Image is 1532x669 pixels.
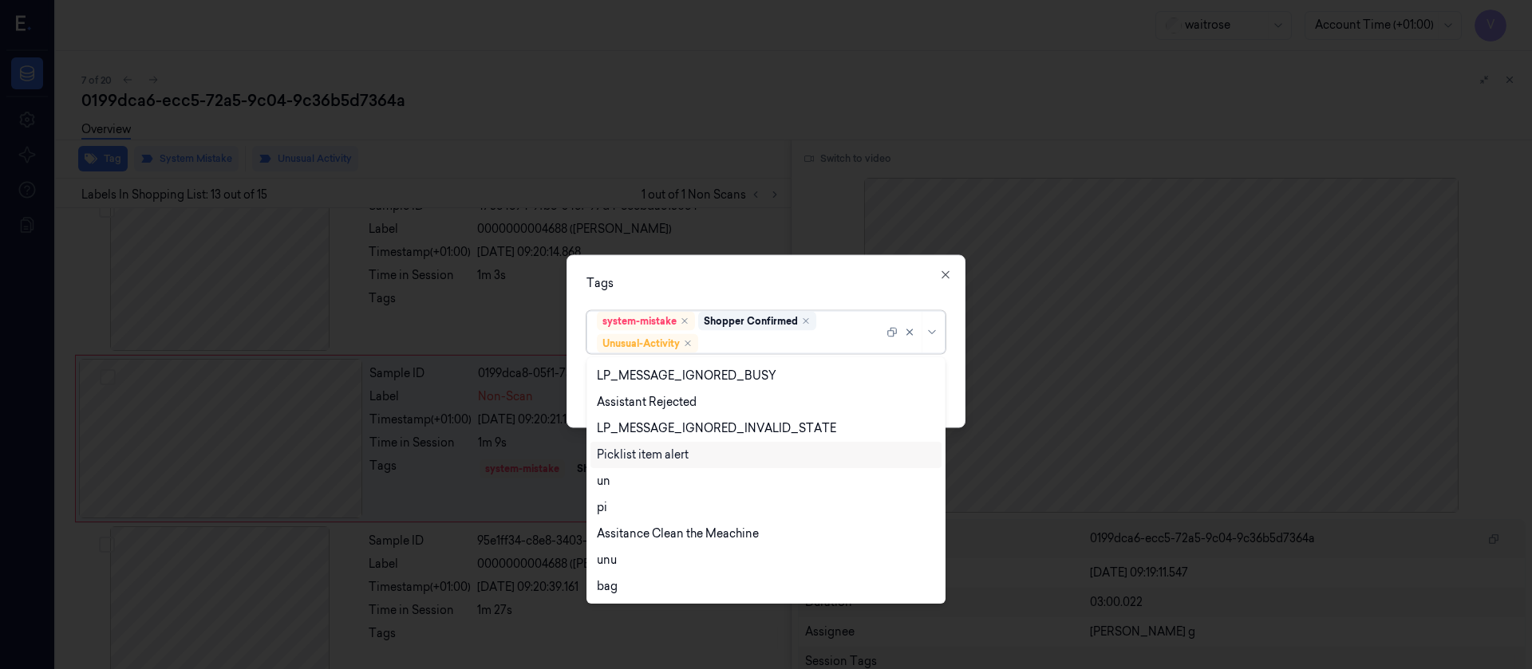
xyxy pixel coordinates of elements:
div: Remove ,system-mistake [680,316,689,325]
div: LP_MESSAGE_IGNORED_INVALID_STATE [597,420,836,437]
div: Assistant Rejected [597,394,697,411]
div: unu [597,552,617,569]
div: Remove ,Shopper Confirmed [801,316,811,325]
div: bag [597,578,618,595]
div: Picklist item alert [597,447,689,463]
div: Assitance Clean the Meachine [597,525,759,542]
div: LP_MESSAGE_IGNORED_BUSY [597,368,776,384]
div: Unusual-Activity [602,336,680,350]
div: Tags [586,274,946,291]
div: un [597,473,610,490]
div: Remove ,Unusual-Activity [683,338,693,348]
div: system-mistake [602,313,677,328]
div: pi [597,499,607,516]
div: Shopper Confirmed [704,313,798,328]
